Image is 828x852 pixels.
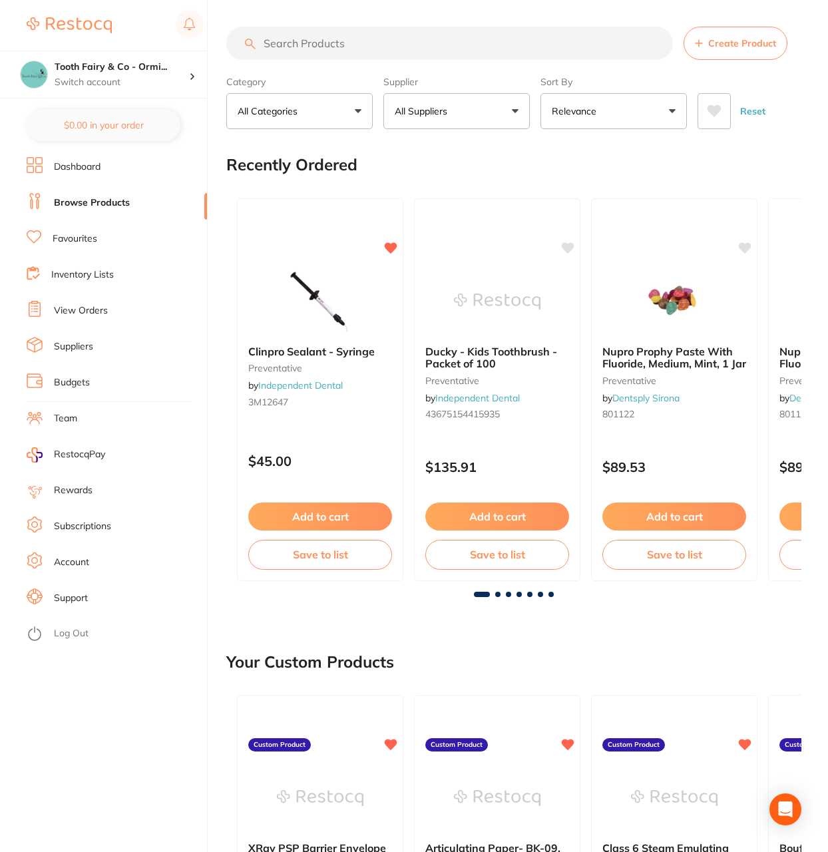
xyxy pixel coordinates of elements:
p: Relevance [552,105,602,118]
b: Clinpro Sealant - Syringe [248,345,392,357]
a: Restocq Logo [27,10,112,41]
small: 801122 [602,409,746,419]
button: Add to cart [425,503,569,531]
p: $135.91 [425,459,569,475]
a: RestocqPay [27,447,105,463]
label: Custom Product [248,738,311,751]
a: Favourites [53,232,97,246]
p: All Categories [238,105,303,118]
span: Create Product [708,38,776,49]
a: Rewards [54,484,93,497]
label: Category [226,76,373,88]
span: by [248,379,343,391]
a: Team [54,412,77,425]
small: preventative [425,375,569,386]
img: Restocq Logo [27,17,112,33]
button: Save to list [425,540,569,569]
label: Custom Product [425,738,488,751]
button: Create Product [684,27,787,60]
input: Search Products [226,27,673,60]
label: Sort By [540,76,687,88]
button: Save to list [602,540,746,569]
p: $45.00 [248,453,392,469]
span: RestocqPay [54,448,105,461]
label: Supplier [383,76,530,88]
img: Articulating Paper- BK-09, Blue-(Bausch), 200 strip/pkt [454,765,540,831]
a: Dashboard [54,160,101,174]
small: 43675154415935 [425,409,569,419]
button: Reset [736,93,769,129]
button: Add to cart [248,503,392,531]
div: Open Intercom Messenger [769,793,801,825]
img: Ducky - Kids Toothbrush - Packet of 100 [454,268,540,335]
span: by [425,392,520,404]
a: Browse Products [54,196,130,210]
label: Custom Product [602,738,665,751]
b: Nupro Prophy Paste With Fluoride, Medium, Mint, 1 Jar [602,345,746,370]
img: RestocqPay [27,447,43,463]
button: $0.00 in your order [27,109,180,141]
small: preventative [248,363,392,373]
button: All Suppliers [383,93,530,129]
img: Nupro Prophy Paste With Fluoride, Medium, Mint, 1 Jar [631,268,718,335]
a: Independent Dental [258,379,343,391]
a: View Orders [54,304,108,318]
a: Support [54,592,88,605]
b: Ducky - Kids Toothbrush - Packet of 100 [425,345,569,370]
small: preventative [602,375,746,386]
a: Independent Dental [435,392,520,404]
p: $89.53 [602,459,746,475]
span: by [602,392,680,404]
small: 3M12647 [248,397,392,407]
a: Log Out [54,627,89,640]
h2: Recently Ordered [226,156,357,174]
h4: Tooth Fairy & Co - Ormiston [55,61,189,74]
a: Budgets [54,376,90,389]
img: Clinpro Sealant - Syringe [277,268,363,335]
a: Subscriptions [54,520,111,533]
img: Class 6 Steam Emulating Indicators (Titems) #250/pkt [631,765,718,831]
h2: Your Custom Products [226,653,394,672]
a: Suppliers [54,340,93,353]
img: XRay PSP Barrier Envelope Side Opening/Top Tearing Size#2 100/pk [277,765,363,831]
img: Tooth Fairy & Co - Ormiston [21,61,47,88]
a: Inventory Lists [51,268,114,282]
button: All Categories [226,93,373,129]
button: Save to list [248,540,392,569]
p: All Suppliers [395,105,453,118]
button: Relevance [540,93,687,129]
button: Log Out [27,624,203,645]
a: Account [54,556,89,569]
a: Dentsply Sirona [612,392,680,404]
p: Switch account [55,76,189,89]
button: Add to cart [602,503,746,531]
